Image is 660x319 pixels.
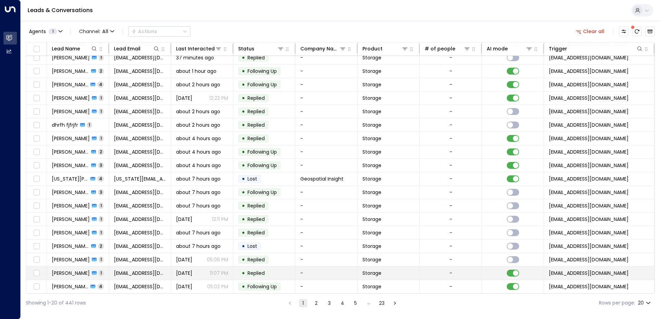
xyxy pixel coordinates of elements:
[242,213,245,225] div: •
[295,65,358,78] td: -
[32,45,41,54] span: Toggle select all
[549,175,629,182] span: leads@space-station.co.uk
[176,283,192,290] span: Yesterday
[247,283,277,290] span: Following Up
[549,189,629,196] span: leads@space-station.co.uk
[295,226,358,239] td: -
[52,270,90,277] span: Gemma Clarke
[114,229,166,236] span: s.daley3000@hotmail.co.uk
[549,45,567,53] div: Trigger
[449,283,452,290] div: -
[99,270,104,276] span: 1
[32,80,41,89] span: Toggle select row
[99,55,104,60] span: 1
[52,243,89,250] span: Zak Khan
[242,119,245,131] div: •
[549,162,629,169] span: leads@space-station.co.uk
[52,135,90,142] span: Christopher Maher
[619,27,629,36] button: Customize
[362,108,381,115] span: Storage
[98,189,104,195] span: 3
[295,280,358,293] td: -
[99,203,104,209] span: 1
[549,243,629,250] span: leads@space-station.co.uk
[362,270,381,277] span: Storage
[549,54,629,61] span: leads@space-station.co.uk
[52,148,89,155] span: Calum Hemming
[32,188,41,197] span: Toggle select row
[49,29,57,34] span: 1
[114,135,166,142] span: chrismaher1982@googlemail.com
[176,189,221,196] span: about 7 hours ago
[114,45,160,53] div: Lead Email
[247,243,257,250] span: Lost
[52,122,78,128] span: dhrfh fjfrjfr
[449,148,452,155] div: -
[176,45,222,53] div: Last Interacted
[300,175,343,182] span: Geospatial Insight
[573,27,608,36] button: Clear all
[247,81,277,88] span: Following Up
[52,189,89,196] span: Chloe Ahmed
[549,256,629,263] span: leads@space-station.co.uk
[176,229,221,236] span: about 7 hours ago
[52,95,90,101] span: Manpreet Singh
[242,106,245,117] div: •
[247,122,265,128] span: Replied
[102,29,108,34] span: All
[32,242,41,251] span: Toggle select row
[487,45,508,53] div: AI mode
[391,299,399,307] button: Go to next page
[325,299,333,307] button: Go to page 3
[242,65,245,77] div: •
[114,81,166,88] span: Manpreetsinghflora1@gmail.com
[351,299,360,307] button: Go to page 5
[362,175,381,182] span: Storage
[99,216,104,222] span: 1
[99,135,104,141] span: 1
[52,229,90,236] span: Dee Smith
[98,162,104,168] span: 3
[52,216,90,223] span: Chloe Ahmed
[132,28,157,35] div: Actions
[242,146,245,158] div: •
[114,256,166,263] span: zakiraah@outlook.com
[645,27,655,36] button: Archived Leads
[549,202,629,209] span: leads@space-station.co.uk
[52,256,90,263] span: Zak Khan
[247,256,265,263] span: Replied
[449,175,452,182] div: -
[176,175,221,182] span: about 7 hours ago
[549,122,629,128] span: leads@space-station.co.uk
[32,67,41,76] span: Toggle select row
[52,202,90,209] span: Chloe Ahmed
[295,267,358,280] td: -
[52,68,89,75] span: Carl-James Faulkner
[449,68,452,75] div: -
[97,176,104,182] span: 4
[32,54,41,62] span: Toggle select row
[362,162,381,169] span: Storage
[32,107,41,116] span: Toggle select row
[425,45,470,53] div: # of people
[365,299,373,307] div: …
[238,45,284,53] div: Status
[32,121,41,129] span: Toggle select row
[176,148,221,155] span: about 4 hours ago
[114,68,166,75] span: faulkner89@msn.com
[285,299,399,307] nav: pagination navigation
[176,135,221,142] span: about 4 hours ago
[295,186,358,199] td: -
[247,229,265,236] span: Replied
[449,256,452,263] div: -
[449,202,452,209] div: -
[176,270,192,277] span: Yesterday
[114,216,166,223] span: princesechloeahmed@gmail.com
[449,122,452,128] div: -
[114,189,166,196] span: princesechloeahmed@gmail.com
[87,122,92,128] span: 1
[99,230,104,235] span: 1
[32,161,41,170] span: Toggle select row
[295,78,358,91] td: -
[247,202,265,209] span: Replied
